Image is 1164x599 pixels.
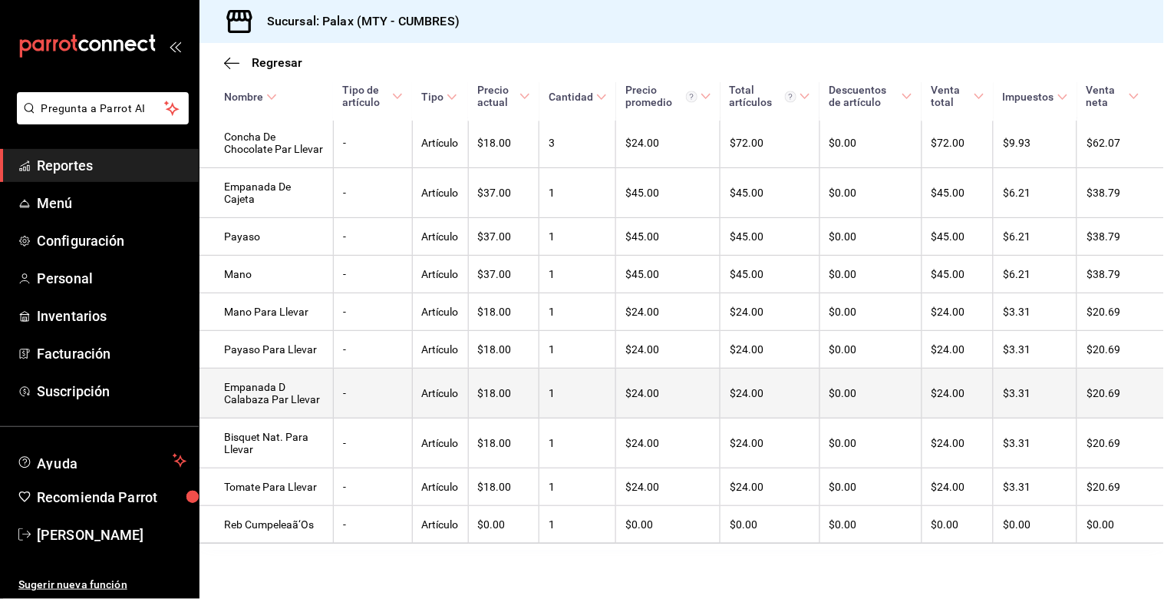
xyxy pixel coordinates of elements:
[720,506,819,544] td: $0.00
[255,12,460,31] h3: Sucursal: Palax (MTY - CUMBRES)
[720,331,819,369] td: $24.00
[412,118,468,168] td: Artículo
[819,118,922,168] td: $0.00
[333,369,412,419] td: -
[37,452,167,470] span: Ayuda
[17,92,189,124] button: Pregunta a Parrot AI
[199,118,333,168] td: Concha De Chocolate Par Llevar
[829,84,912,108] span: Descuentos de artículo
[1077,468,1164,506] td: $20.69
[720,168,819,218] td: $45.00
[625,84,697,108] div: Precio promedio
[819,218,922,256] td: $0.00
[931,84,984,108] span: Venta total
[224,91,277,103] span: Nombre
[616,293,720,331] td: $24.00
[412,256,468,293] td: Artículo
[549,91,607,103] span: Cantidad
[720,218,819,256] td: $45.00
[1087,84,1139,108] span: Venta neta
[819,468,922,506] td: $0.00
[252,55,302,70] span: Regresar
[199,419,333,468] td: Bisquet Nat. Para Llevar
[1003,91,1054,103] div: Impuestos
[41,101,165,117] span: Pregunta a Parrot AI
[37,155,186,176] span: Reportes
[539,218,616,256] td: 1
[994,369,1077,419] td: $3.31
[37,525,186,545] span: [PERSON_NAME]
[994,506,1077,544] td: $0.00
[1077,168,1164,218] td: $38.79
[199,293,333,331] td: Mano Para Llevar
[549,91,593,103] div: Cantidad
[616,506,720,544] td: $0.00
[616,256,720,293] td: $45.00
[18,577,186,593] span: Sugerir nueva función
[37,230,186,251] span: Configuración
[730,84,796,108] div: Total artículos
[412,168,468,218] td: Artículo
[720,256,819,293] td: $45.00
[616,369,720,419] td: $24.00
[539,293,616,331] td: 1
[819,256,922,293] td: $0.00
[468,468,539,506] td: $18.00
[994,468,1077,506] td: $3.31
[37,487,186,508] span: Recomienda Parrot
[922,331,994,369] td: $24.00
[994,293,1077,331] td: $3.31
[922,256,994,293] td: $45.00
[468,256,539,293] td: $37.00
[819,331,922,369] td: $0.00
[199,369,333,419] td: Empanada D Calabaza Par Llevar
[1077,419,1164,468] td: $20.69
[199,468,333,506] td: Tomate Para Llevar
[539,118,616,168] td: 3
[994,118,1077,168] td: $9.93
[199,331,333,369] td: Payaso Para Llevar
[468,118,539,168] td: $18.00
[720,293,819,331] td: $24.00
[412,369,468,419] td: Artículo
[11,111,189,127] a: Pregunta a Parrot AI
[994,168,1077,218] td: $6.21
[1087,84,1126,108] div: Venta neta
[342,84,403,108] span: Tipo de artículo
[1077,118,1164,168] td: $62.07
[539,168,616,218] td: 1
[819,419,922,468] td: $0.00
[199,256,333,293] td: Mano
[477,84,530,108] span: Precio actual
[1077,369,1164,419] td: $20.69
[922,419,994,468] td: $24.00
[1077,331,1164,369] td: $20.69
[37,268,186,289] span: Personal
[412,419,468,468] td: Artículo
[468,506,539,544] td: $0.00
[994,218,1077,256] td: $6.21
[686,91,697,102] svg: Precio promedio = Total artículos / cantidad
[616,468,720,506] td: $24.00
[720,468,819,506] td: $24.00
[539,369,616,419] td: 1
[539,506,616,544] td: 1
[730,84,810,108] span: Total artículos
[994,331,1077,369] td: $3.31
[922,468,994,506] td: $24.00
[922,369,994,419] td: $24.00
[199,506,333,544] td: Reb Cumpeleaã‘Os
[819,506,922,544] td: $0.00
[333,168,412,218] td: -
[477,84,516,108] div: Precio actual
[616,419,720,468] td: $24.00
[1077,293,1164,331] td: $20.69
[994,256,1077,293] td: $6.21
[994,419,1077,468] td: $3.31
[720,419,819,468] td: $24.00
[37,343,186,364] span: Facturación
[412,468,468,506] td: Artículo
[1077,256,1164,293] td: $38.79
[819,369,922,419] td: $0.00
[922,293,994,331] td: $24.00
